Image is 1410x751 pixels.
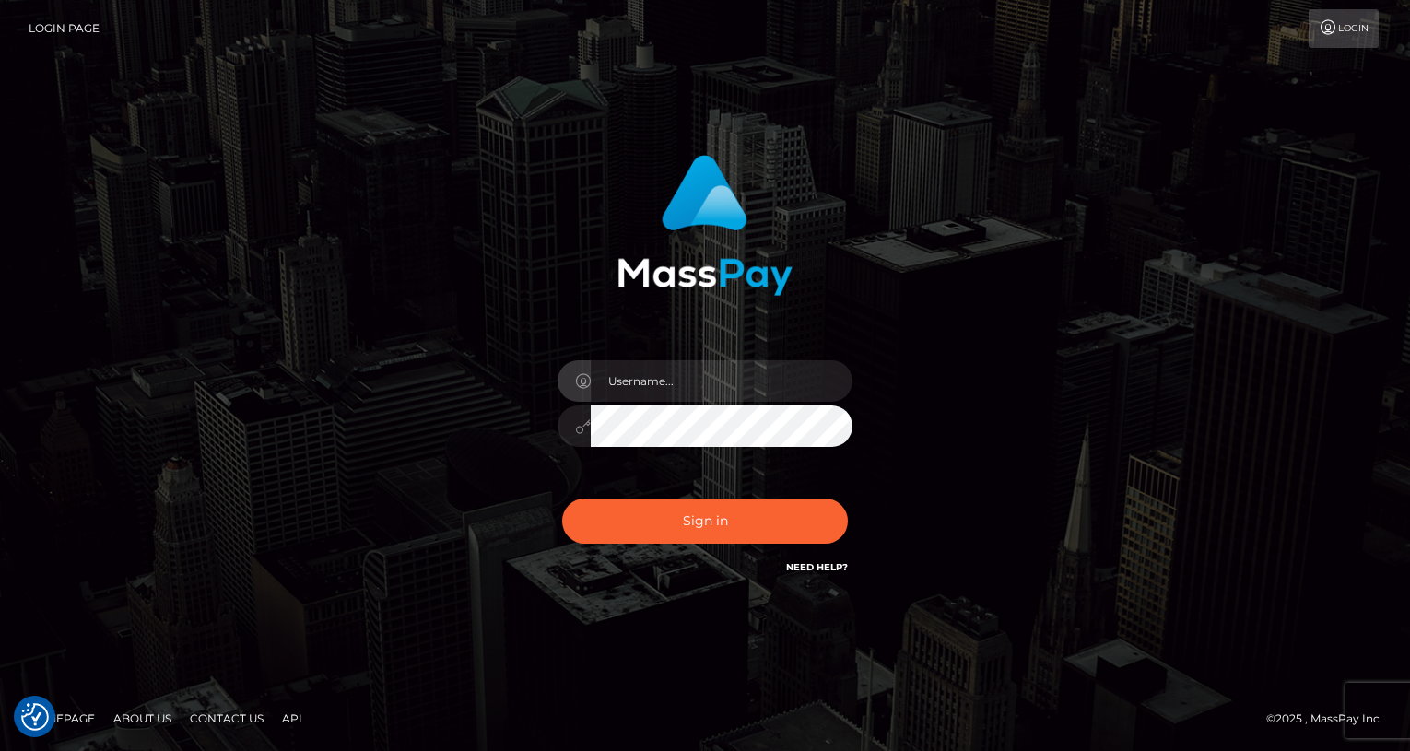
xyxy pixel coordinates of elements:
a: Login Page [29,9,100,48]
a: Homepage [20,704,102,733]
a: About Us [106,704,179,733]
div: © 2025 , MassPay Inc. [1266,709,1396,729]
button: Sign in [562,499,848,544]
a: Need Help? [786,561,848,573]
button: Consent Preferences [21,703,49,731]
a: Contact Us [182,704,271,733]
img: Revisit consent button [21,703,49,731]
input: Username... [591,360,852,402]
a: API [275,704,310,733]
img: MassPay Login [617,155,793,296]
a: Login [1309,9,1379,48]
